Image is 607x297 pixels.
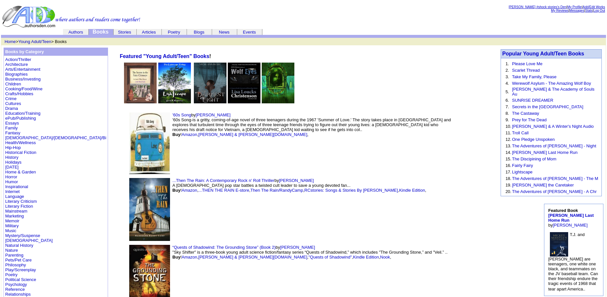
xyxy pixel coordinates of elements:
img: shim.gif [491,279,492,280]
a: Natural History [5,243,33,248]
a: Cooking/Food/Wine [5,86,42,91]
a: The Adventures of [PERSON_NAME] - A Chr [512,189,597,194]
a: Music [5,228,16,233]
a: ...Then The Rain: A Contemporary Rock n' Roll Thriller [172,178,274,183]
a: Ezra's Ghosts [262,99,294,104]
font: Popular Young Adult/Teen Books [502,51,584,56]
a: [PERSON_NAME] & [PERSON_NAME][DOMAIN_NAME] [198,255,307,260]
font: 2. [506,68,509,73]
a: Fairly Fairy [512,163,533,168]
img: 80022.jpg [194,63,226,103]
b: Buy [172,255,180,260]
a: Take My Family, Please [512,74,556,79]
font: 12. [506,137,511,142]
a: Articles [142,30,156,35]
a: Humor [5,179,18,184]
a: Home & Garden [5,170,36,174]
a: Crime [5,96,17,101]
a: RCstories: Songs & Stories By [PERSON_NAME] [304,188,398,193]
a: Historical Fiction [5,150,36,155]
font: 10. [506,124,511,129]
a: Mystery/Suspense [5,233,40,238]
font: 8. [506,111,509,116]
img: 44780.jpg [129,112,170,174]
img: 52432.jpg [129,178,170,241]
b: Buy [172,132,180,137]
a: Lightscape [158,99,191,104]
a: Action/Thriller [5,57,31,62]
a: Family [5,126,18,130]
font: 13. [506,143,511,148]
font: 4. [506,81,509,86]
img: shim.gif [491,145,492,147]
a: [PERSON_NAME] #shock stories's Den [509,5,567,9]
a: Crafts/Hobbies [5,91,33,96]
a: [DEMOGRAPHIC_DATA] [5,238,53,243]
font: 17. [506,170,511,174]
a: The Discipining of Mom [512,156,556,161]
a: Horror [5,174,17,179]
b: Books by Category [5,49,44,54]
img: 62634.jpg [124,63,157,103]
a: The Adventures of [PERSON_NAME] - Night [512,143,596,148]
a: Arts/Entertainment [5,67,40,72]
a: Internet [5,189,20,194]
a: Add/Edit Works [583,5,605,9]
a: [PERSON_NAME] Last Home Run [548,213,594,223]
a: [PERSON_NAME] [553,223,588,228]
a: Stats [585,9,593,12]
a: [PERSON_NAME] Last Home Run [512,150,578,155]
a: Events [243,30,256,35]
a: Architecture [5,62,28,67]
a: [PERSON_NAME] the Caretaker [512,183,574,187]
a: “Quests of Shadowind: The Grounding Stone” (Book 2) [172,245,275,250]
font: 6. [506,98,509,103]
a: Prey for The Dead [512,117,547,122]
a: [PERSON_NAME] [279,178,314,183]
a: Authors [69,30,83,35]
a: Wolf Eyes, Book Four in the Wolves of Whitewater Falls™ series [228,99,260,104]
a: Kindle Edition [399,188,425,193]
font: 19. [506,183,511,187]
a: Scarlet Thread [512,68,540,73]
a: Books [93,29,109,35]
a: [PERSON_NAME] [280,245,315,250]
font: by [548,208,594,228]
font: by "Sky Shifter" is a three-book young adult science fiction/fantasy series “Quests of Shadowind,... [172,245,447,260]
a: [DEMOGRAPHIC_DATA]/[DEMOGRAPHIC_DATA]/Bi [5,135,106,140]
font: 20. [506,189,511,194]
a: Relationships [5,292,31,297]
a: Secrets in the [GEOGRAPHIC_DATA] [512,104,583,109]
a: Werewolf Asylum - The Amazing Wolf Boy [512,81,591,86]
a: Philosophy [5,262,26,267]
img: 76436.jpg [262,63,294,103]
a: Poetry [168,30,180,35]
a: Reference [5,287,25,292]
a: Political Science [5,277,36,282]
font: | | | | | [509,5,605,12]
a: ePub/Publishing [5,116,36,121]
a: Language [5,194,24,199]
a: Poetry [5,272,18,277]
a: Amazon [182,188,197,193]
a: Amazon [182,132,197,137]
a: Parenting [5,253,23,258]
img: shim.gif [491,212,492,213]
img: shim.gif [459,190,485,229]
a: Kindle Edition [353,255,379,260]
a: Memoir [5,218,19,223]
a: My Profile [567,5,582,9]
font: > > Books [5,39,67,44]
a: Nature [5,248,18,253]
